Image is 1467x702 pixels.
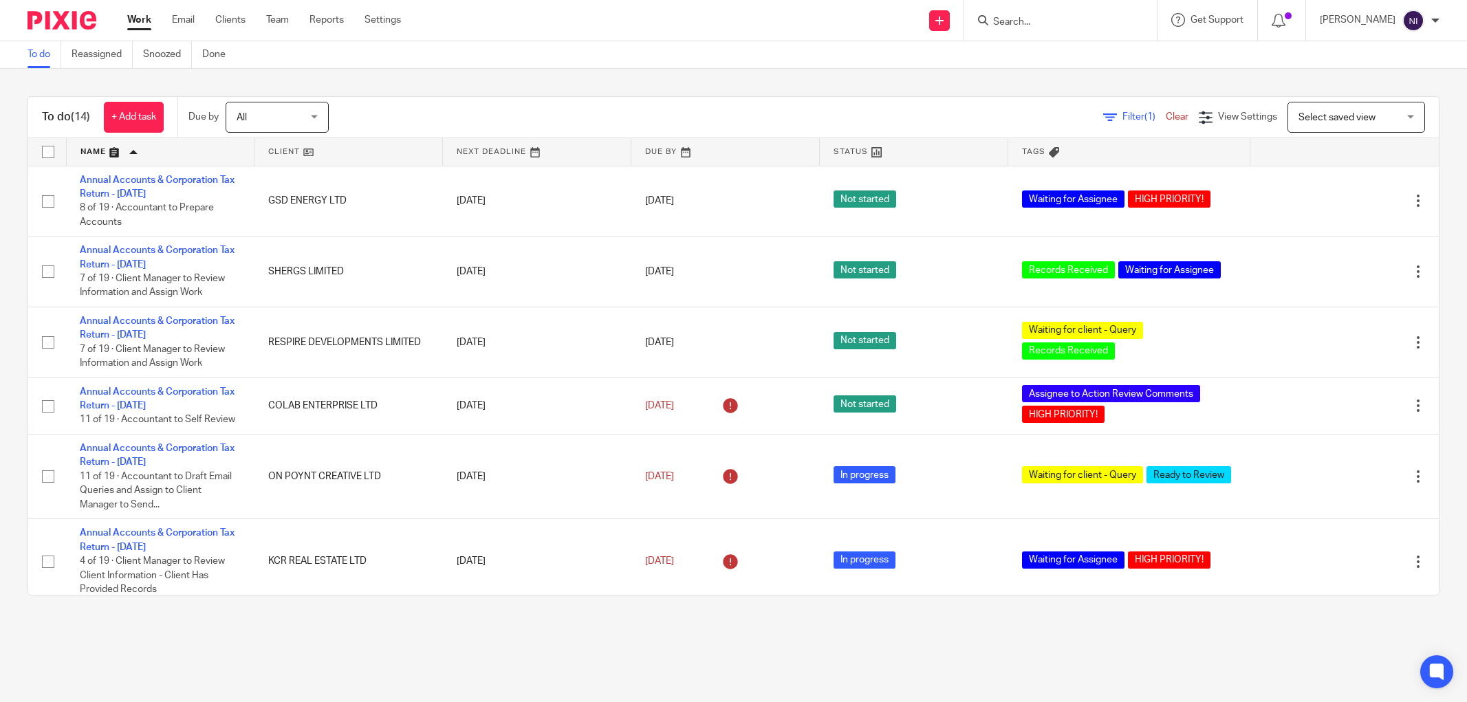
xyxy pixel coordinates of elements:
span: [DATE] [645,196,674,206]
span: [DATE] [645,556,674,566]
a: Annual Accounts & Corporation Tax Return - [DATE] [80,175,235,199]
td: [DATE] [443,435,631,519]
a: Settings [365,13,401,27]
a: Annual Accounts & Corporation Tax Return - [DATE] [80,245,235,269]
a: Clients [215,13,246,27]
a: Annual Accounts & Corporation Tax Return - [DATE] [80,443,235,467]
span: Get Support [1191,15,1243,25]
p: Due by [188,110,219,124]
span: HIGH PRIORITY! [1128,551,1210,569]
input: Search [992,17,1116,29]
span: 11 of 19 · Accountant to Draft Email Queries and Assign to Client Manager to Send... [80,472,232,509]
span: 4 of 19 · Client Manager to Review Client Information - Client Has Provided Records [80,556,225,594]
a: Work [127,13,151,27]
a: Annual Accounts & Corporation Tax Return - [DATE] [80,528,235,551]
span: In progress [834,466,895,483]
td: [DATE] [443,519,631,604]
p: [PERSON_NAME] [1320,13,1395,27]
span: (14) [71,111,90,122]
span: 7 of 19 · Client Manager to Review Information and Assign Work [80,274,225,298]
a: Done [202,41,236,68]
td: RESPIRE DEVELOPMENTS LIMITED [254,307,443,378]
span: Tags [1022,148,1045,155]
span: Not started [834,261,896,278]
span: 8 of 19 · Accountant to Prepare Accounts [80,203,214,227]
a: + Add task [104,102,164,133]
span: [DATE] [645,267,674,276]
a: Annual Accounts & Corporation Tax Return - [DATE] [80,387,235,410]
span: [DATE] [645,401,674,410]
span: Filter [1122,112,1166,122]
span: Records Received [1022,261,1115,278]
span: Waiting for Assignee [1118,261,1221,278]
td: KCR REAL ESTATE LTD [254,519,443,604]
span: [DATE] [645,472,674,481]
td: [DATE] [443,237,631,307]
td: [DATE] [443,377,631,434]
a: Reports [309,13,344,27]
span: HIGH PRIORITY! [1128,190,1210,208]
td: ON POYNT CREATIVE LTD [254,435,443,519]
td: GSD ENERGY LTD [254,166,443,237]
span: In progress [834,551,895,569]
span: All [237,113,247,122]
a: Snoozed [143,41,192,68]
span: Waiting for client - Query [1022,322,1143,339]
td: [DATE] [443,166,631,237]
h1: To do [42,110,90,124]
span: Waiting for Assignee [1022,190,1124,208]
span: Not started [834,190,896,208]
span: (1) [1144,112,1155,122]
span: Not started [834,332,896,349]
img: Pixie [28,11,96,30]
span: Waiting for client - Query [1022,466,1143,483]
img: svg%3E [1402,10,1424,32]
a: Annual Accounts & Corporation Tax Return - [DATE] [80,316,235,340]
td: SHERGS LIMITED [254,237,443,307]
span: Waiting for Assignee [1022,551,1124,569]
span: [DATE] [645,338,674,347]
span: Select saved view [1298,113,1376,122]
a: To do [28,41,61,68]
span: Ready to Review [1147,466,1231,483]
span: View Settings [1218,112,1277,122]
span: HIGH PRIORITY! [1022,406,1105,423]
span: 11 of 19 · Accountant to Self Review [80,415,235,425]
a: Email [172,13,195,27]
span: Assignee to Action Review Comments [1022,385,1200,402]
span: Records Received [1022,342,1115,360]
td: [DATE] [443,307,631,378]
span: Not started [834,395,896,413]
td: COLAB ENTERPRISE LTD [254,377,443,434]
a: Team [266,13,289,27]
a: Reassigned [72,41,133,68]
span: 7 of 19 · Client Manager to Review Information and Assign Work [80,344,225,369]
a: Clear [1166,112,1188,122]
